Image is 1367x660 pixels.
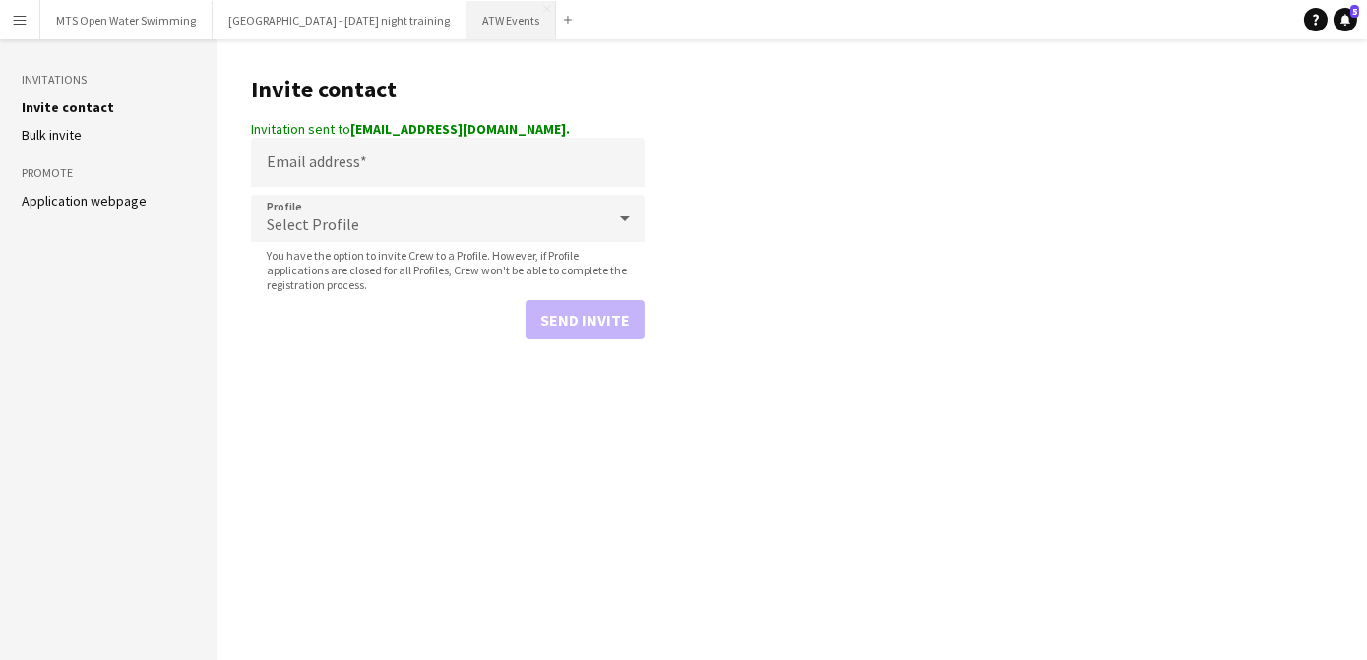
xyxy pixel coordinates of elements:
h1: Invite contact [251,75,645,104]
a: 5 [1334,8,1357,31]
a: Application webpage [22,192,147,210]
span: 5 [1350,5,1359,18]
div: Invitation sent to [251,120,645,138]
h3: Promote [22,164,195,182]
h3: Invitations [22,71,195,89]
a: Bulk invite [22,126,82,144]
span: You have the option to invite Crew to a Profile. However, if Profile applications are closed for ... [251,248,645,292]
span: Select Profile [267,214,359,234]
strong: [EMAIL_ADDRESS][DOMAIN_NAME]. [350,120,570,138]
button: MTS Open Water Swimming [40,1,213,39]
button: ATW Events [466,1,556,39]
a: Invite contact [22,98,114,116]
button: [GEOGRAPHIC_DATA] - [DATE] night training [213,1,466,39]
